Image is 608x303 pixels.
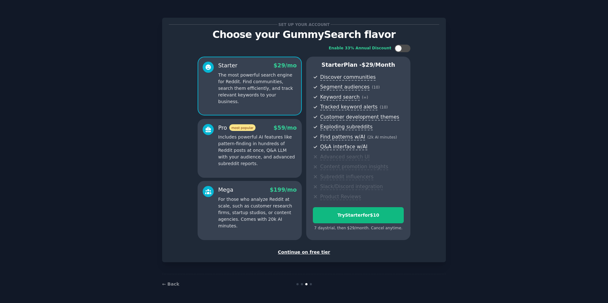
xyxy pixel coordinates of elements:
p: Starter Plan - [313,61,404,69]
span: Q&A interface w/AI [320,144,367,150]
a: ← Back [162,281,179,287]
span: $ 199 /mo [270,187,297,193]
div: Enable 33% Annual Discount [329,46,391,51]
div: 7 days trial, then $ 29 /month . Cancel anytime. [313,226,404,231]
span: ( 2k AI minutes ) [367,135,397,139]
span: most popular [229,124,256,131]
span: ( ∞ ) [362,95,368,100]
span: Exploding subreddits [320,124,372,130]
span: Tracked keyword alerts [320,104,377,110]
span: Content promotion insights [320,164,388,170]
span: Find patterns w/AI [320,134,365,140]
span: Segment audiences [320,84,370,90]
p: The most powerful search engine for Reddit. Find communities, search them efficiently, and track ... [218,72,297,105]
div: Try Starter for $10 [313,212,403,219]
p: Includes powerful AI features like pattern-finding in hundreds of Reddit posts at once, Q&A LLM w... [218,134,297,167]
button: TryStarterfor$10 [313,207,404,223]
span: Slack/Discord integration [320,183,383,190]
span: ( 10 ) [380,105,388,109]
div: Mega [218,186,233,194]
span: Advanced search UI [320,154,370,160]
span: Discover communities [320,74,376,81]
span: $ 59 /mo [274,125,297,131]
span: $ 29 /month [362,62,395,68]
span: Set up your account [277,21,331,28]
span: Keyword search [320,94,360,101]
span: $ 29 /mo [274,62,297,69]
p: Choose your GummySearch flavor [169,29,439,40]
span: Product Reviews [320,194,361,200]
div: Continue on free tier [169,249,439,256]
span: ( 10 ) [372,85,380,90]
div: Pro [218,124,256,132]
span: Subreddit influencers [320,174,373,180]
p: For those who analyze Reddit at scale, such as customer research firms, startup studios, or conte... [218,196,297,229]
div: Starter [218,62,237,70]
span: Customer development themes [320,114,399,121]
